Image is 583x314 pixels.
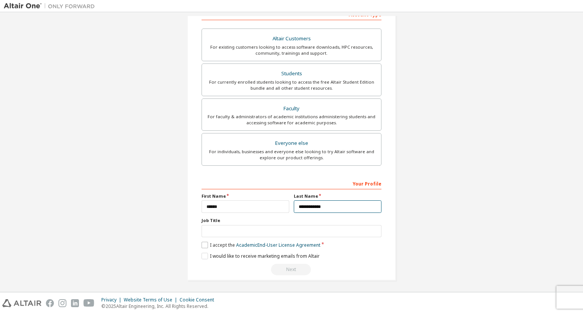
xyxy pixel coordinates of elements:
[84,299,95,307] img: youtube.svg
[202,242,320,248] label: I accept the
[202,217,381,224] label: Job Title
[206,68,377,79] div: Students
[101,297,124,303] div: Privacy
[46,299,54,307] img: facebook.svg
[206,103,377,114] div: Faculty
[206,33,377,44] div: Altair Customers
[206,138,377,149] div: Everyone else
[202,193,289,199] label: First Name
[71,299,79,307] img: linkedin.svg
[236,242,320,248] a: Academic End-User License Agreement
[206,149,377,161] div: For individuals, businesses and everyone else looking to try Altair software and explore our prod...
[206,114,377,126] div: For faculty & administrators of academic institutions administering students and accessing softwa...
[202,253,320,259] label: I would like to receive marketing emails from Altair
[206,79,377,91] div: For currently enrolled students looking to access the free Altair Student Edition bundle and all ...
[2,299,41,307] img: altair_logo.svg
[294,193,381,199] label: Last Name
[124,297,180,303] div: Website Terms of Use
[206,44,377,56] div: For existing customers looking to access software downloads, HPC resources, community, trainings ...
[58,299,66,307] img: instagram.svg
[180,297,219,303] div: Cookie Consent
[202,264,381,275] div: Read and acccept EULA to continue
[101,303,219,309] p: © 2025 Altair Engineering, Inc. All Rights Reserved.
[4,2,99,10] img: Altair One
[202,177,381,189] div: Your Profile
